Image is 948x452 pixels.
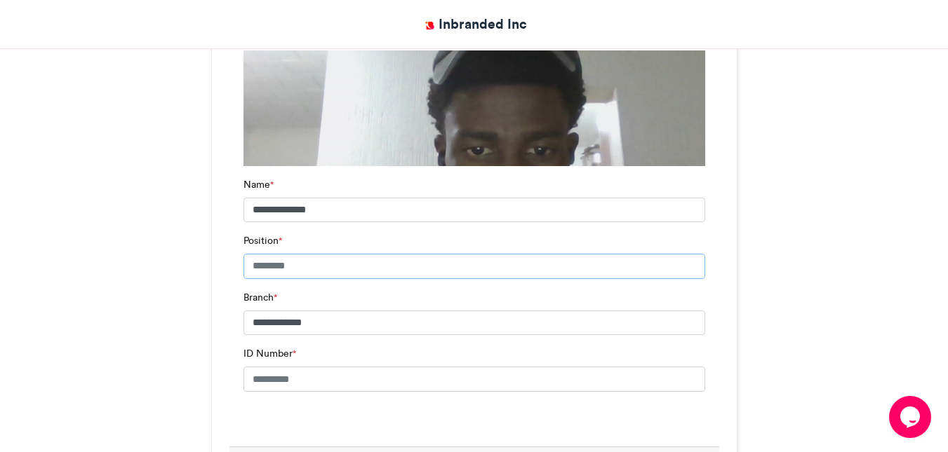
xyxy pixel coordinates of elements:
[421,17,439,34] img: Inbranded
[889,396,934,438] iframe: chat widget
[243,177,274,192] label: Name
[243,233,282,248] label: Position
[243,346,296,361] label: ID Number
[421,14,527,34] a: Inbranded Inc
[243,290,277,305] label: Branch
